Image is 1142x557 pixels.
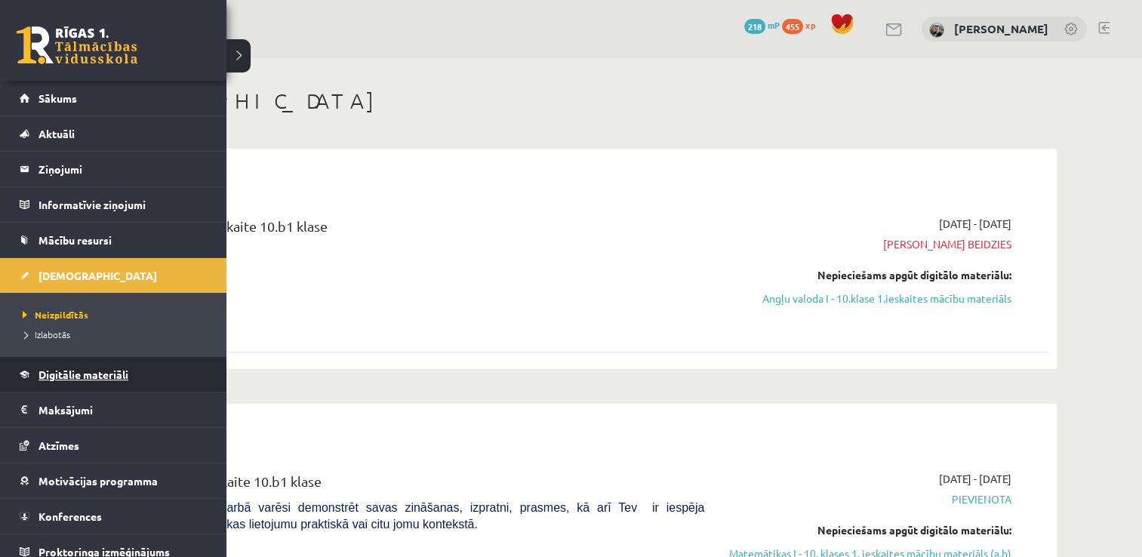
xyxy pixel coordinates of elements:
[20,428,208,463] a: Atzīmes
[805,19,815,31] span: xp
[20,116,208,151] a: Aktuāli
[38,269,157,282] span: [DEMOGRAPHIC_DATA]
[20,499,208,534] a: Konferences
[38,187,208,222] legend: Informatīvie ziņojumi
[727,491,1011,507] span: Pievienota
[929,23,944,38] img: Gints Endelis
[17,26,137,64] a: Rīgas 1. Tālmācības vidusskola
[744,19,765,34] span: 218
[19,308,211,322] a: Neizpildītās
[727,522,1011,538] div: Nepieciešams apgūt digitālo materiālu:
[20,223,208,257] a: Mācību resursi
[744,19,780,31] a: 218 mP
[20,463,208,498] a: Motivācijas programma
[38,392,208,427] legend: Maksājumi
[38,233,112,247] span: Mācību resursi
[20,187,208,222] a: Informatīvie ziņojumi
[19,328,211,341] a: Izlabotās
[768,19,780,31] span: mP
[727,291,1011,306] a: Angļu valoda I - 10.klase 1.ieskaites mācību materiāls
[19,328,70,340] span: Izlabotās
[727,236,1011,252] span: [PERSON_NAME] beidzies
[782,19,803,34] span: 455
[20,392,208,427] a: Maksājumi
[939,471,1011,487] span: [DATE] - [DATE]
[38,152,208,186] legend: Ziņojumi
[939,216,1011,232] span: [DATE] - [DATE]
[38,439,79,452] span: Atzīmes
[19,309,88,321] span: Neizpildītās
[954,21,1048,36] a: [PERSON_NAME]
[727,267,1011,283] div: Nepieciešams apgūt digitālo materiālu:
[20,258,208,293] a: [DEMOGRAPHIC_DATA]
[20,357,208,392] a: Digitālie materiāli
[113,501,704,531] span: [PERSON_NAME] darbā varēsi demonstrēt savas zināšanas, izpratni, prasmes, kā arī Tev ir iespēja d...
[91,88,1057,114] h1: [DEMOGRAPHIC_DATA]
[782,19,823,31] a: 455 xp
[38,474,158,488] span: Motivācijas programma
[20,81,208,115] a: Sākums
[20,152,208,186] a: Ziņojumi
[38,509,102,523] span: Konferences
[38,368,128,381] span: Digitālie materiāli
[113,471,704,499] div: Matemātika 1. ieskaite 10.b1 klase
[38,91,77,105] span: Sākums
[38,127,75,140] span: Aktuāli
[113,216,704,244] div: Angļu valoda 1. ieskaite 10.b1 klase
